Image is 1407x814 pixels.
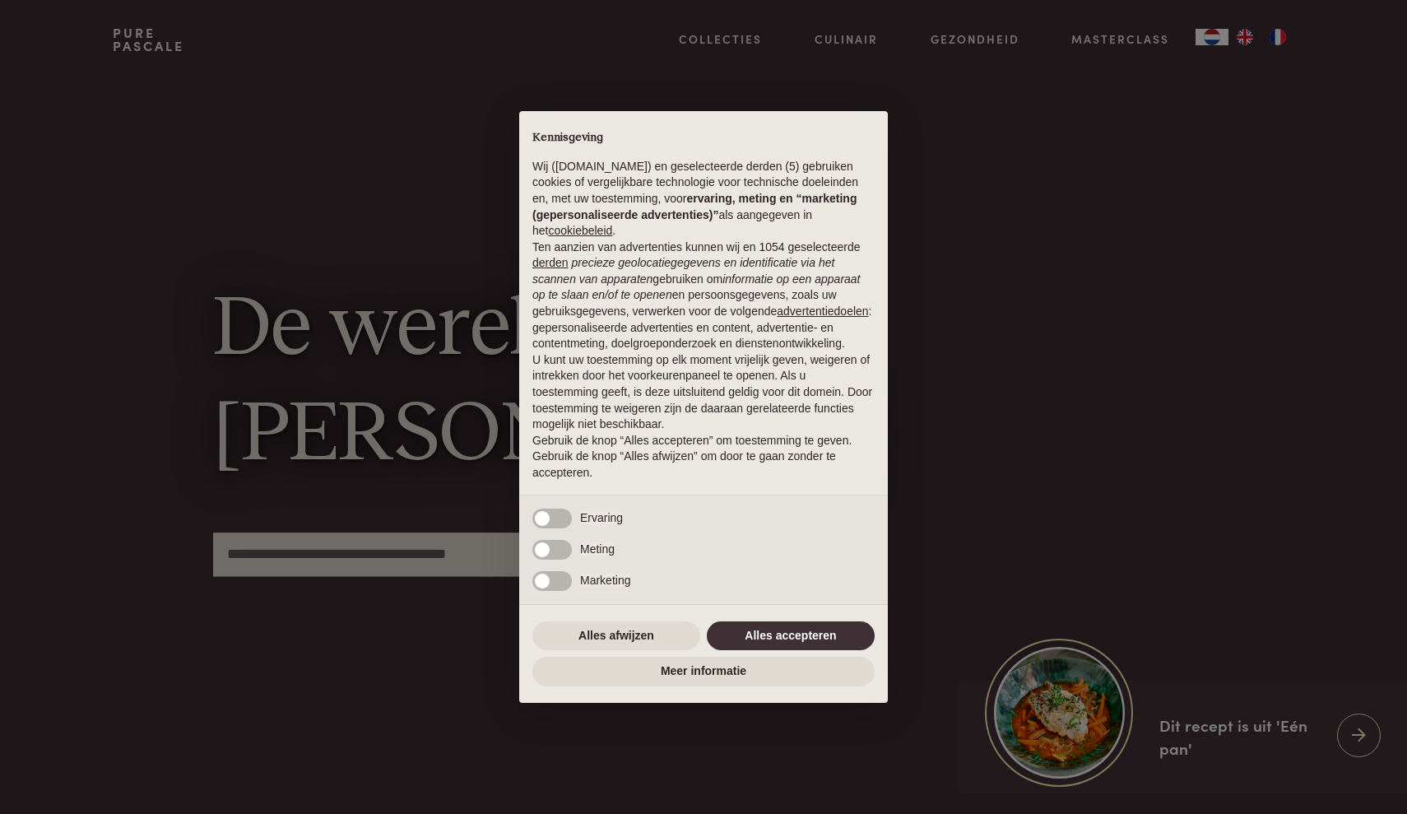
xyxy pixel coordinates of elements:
[532,131,875,146] h2: Kennisgeving
[777,304,868,320] button: advertentiedoelen
[532,192,857,221] strong: ervaring, meting en “marketing (gepersonaliseerde advertenties)”
[580,511,623,524] span: Ervaring
[532,621,700,651] button: Alles afwijzen
[707,621,875,651] button: Alles accepteren
[532,159,875,240] p: Wij ([DOMAIN_NAME]) en geselecteerde derden (5) gebruiken cookies of vergelijkbare technologie vo...
[548,224,612,237] a: cookiebeleid
[532,256,834,286] em: precieze geolocatiegegevens en identificatie via het scannen van apparaten
[532,352,875,433] p: U kunt uw toestemming op elk moment vrijelijk geven, weigeren of intrekken door het voorkeurenpan...
[580,542,615,556] span: Meting
[580,574,630,587] span: Marketing
[532,255,569,272] button: derden
[532,657,875,686] button: Meer informatie
[532,240,875,352] p: Ten aanzien van advertenties kunnen wij en 1054 geselecteerde gebruiken om en persoonsgegevens, z...
[532,433,875,481] p: Gebruik de knop “Alles accepteren” om toestemming te geven. Gebruik de knop “Alles afwijzen” om d...
[532,272,861,302] em: informatie op een apparaat op te slaan en/of te openen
